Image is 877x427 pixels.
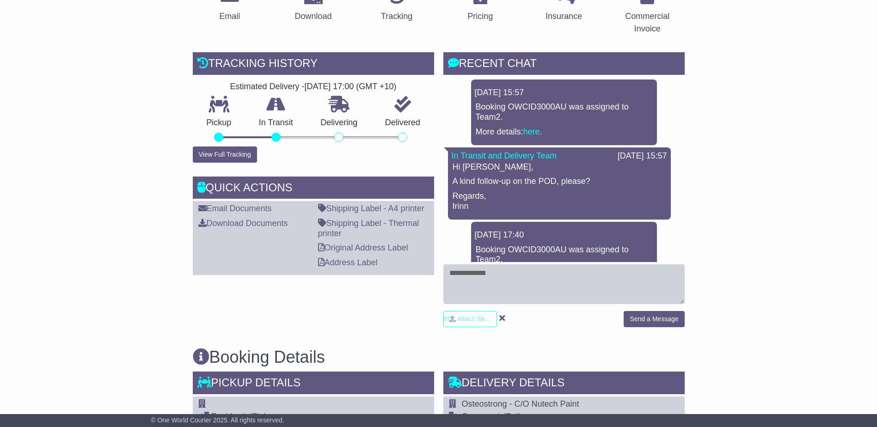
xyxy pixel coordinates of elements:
div: RECENT CHAT [443,52,685,77]
a: Address Label [318,258,378,267]
span: Osteostrong - C/O Nutech Paint [462,399,579,409]
a: here [523,127,540,136]
div: Email [219,10,240,23]
div: [DATE] 17:40 [475,230,653,240]
h3: Booking Details [193,348,685,366]
div: Estimated Delivery - [193,82,434,92]
div: Pickup [211,412,392,422]
p: In Transit [245,118,307,128]
p: More details: . [476,127,652,137]
button: View Full Tracking [193,146,257,163]
div: Pricing [467,10,493,23]
a: Shipping Label - A4 printer [318,204,424,213]
div: Tracking history [193,52,434,77]
p: Hi [PERSON_NAME], [453,162,666,172]
div: [DATE] 15:57 [618,151,667,161]
div: Quick Actions [193,177,434,201]
p: Booking OWCID3000AU was assigned to Team2. [476,102,652,122]
button: Send a Message [624,311,684,327]
div: [DATE] 17:00 (GMT +10) [305,82,397,92]
p: Delivering [307,118,372,128]
p: Booking OWCID3000AU was assigned to Team2. [476,245,652,265]
div: Commercial Invoice [616,10,679,35]
a: Download Documents [198,219,288,228]
div: Delivery [462,412,603,422]
p: Pickup [193,118,245,128]
div: Download [294,10,331,23]
a: Email Documents [198,204,272,213]
span: Commercial [462,412,506,421]
span: Residential [211,412,252,421]
a: Shipping Label - Thermal printer [318,219,419,238]
p: Regards, Irinn [453,191,666,211]
p: Delivered [371,118,434,128]
div: Tracking [381,10,412,23]
span: © One World Courier 2025. All rights reserved. [151,416,284,424]
div: Pickup Details [193,372,434,396]
a: Original Address Label [318,243,408,252]
div: [DATE] 15:57 [475,88,653,98]
p: A kind follow-up on the POD, please? [453,177,666,187]
div: Insurance [546,10,582,23]
a: In Transit and Delivery Team [452,151,557,160]
div: Delivery Details [443,372,685,396]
